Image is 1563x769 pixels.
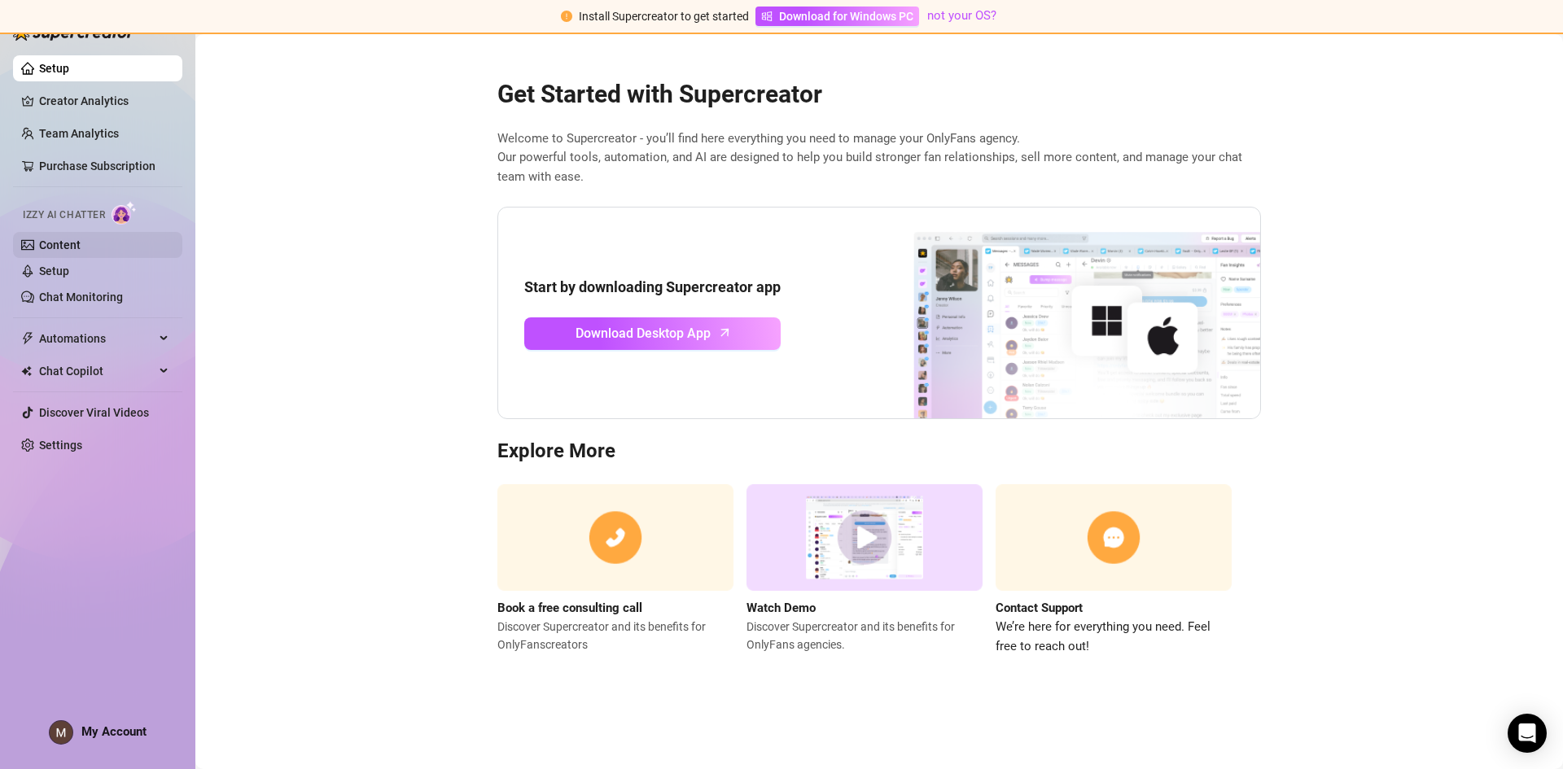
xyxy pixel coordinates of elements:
a: Purchase Subscription [39,159,155,173]
span: windows [761,11,773,22]
a: Creator Analytics [39,88,169,114]
img: ACg8ocKCHwV2onrcI_X82vSRUWwVhs_FN8V1qHOpe1kuxp9sJDjeOg=s96-c [50,721,72,744]
a: Content [39,238,81,251]
img: contact support [996,484,1232,591]
span: arrow-up [716,323,734,342]
h2: Get Started with Supercreator [497,79,1261,110]
img: AI Chatter [112,201,137,225]
a: Settings [39,439,82,452]
span: Install Supercreator to get started [579,10,749,23]
a: Download Desktop Apparrow-up [524,317,781,350]
strong: Book a free consulting call [497,601,642,615]
span: exclamation-circle [561,11,572,22]
strong: Contact Support [996,601,1083,615]
span: Download Desktop App [576,323,711,343]
span: Discover Supercreator and its benefits for OnlyFans creators [497,618,733,653]
span: My Account [81,724,147,739]
img: supercreator demo [746,484,983,591]
a: Setup [39,264,69,277]
a: Book a free consulting callDiscover Supercreator and its benefits for OnlyFanscreators [497,484,733,656]
strong: Start by downloading Supercreator app [524,278,781,295]
a: Setup [39,62,69,75]
img: download app [853,208,1260,419]
span: We’re here for everything you need. Feel free to reach out! [996,618,1232,656]
a: Team Analytics [39,127,119,140]
span: Welcome to Supercreator - you’ll find here everything you need to manage your OnlyFans agency. Ou... [497,129,1261,187]
img: Chat Copilot [21,365,32,377]
a: Watch DemoDiscover Supercreator and its benefits for OnlyFans agencies. [746,484,983,656]
a: Chat Monitoring [39,291,123,304]
span: Discover Supercreator and its benefits for OnlyFans agencies. [746,618,983,653]
h3: Explore More [497,439,1261,465]
a: Discover Viral Videos [39,406,149,419]
div: Open Intercom Messenger [1508,714,1547,753]
span: Download for Windows PC [779,7,913,25]
img: consulting call [497,484,733,591]
a: not your OS? [927,8,996,23]
span: Automations [39,326,155,352]
span: thunderbolt [21,332,34,345]
strong: Watch Demo [746,601,816,615]
span: Izzy AI Chatter [23,208,105,223]
span: Chat Copilot [39,358,155,384]
a: Download for Windows PC [755,7,919,26]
